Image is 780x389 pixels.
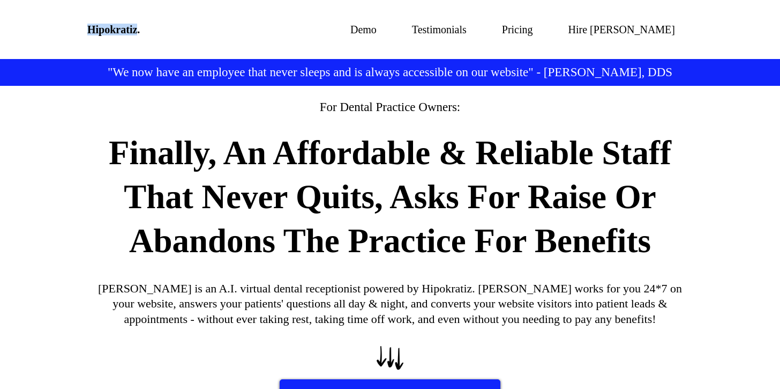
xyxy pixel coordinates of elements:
[87,24,140,35] strong: Hipokratiz.
[333,21,394,38] a: Demo
[394,21,484,38] a: Testimonials
[551,21,693,38] a: Hire Irine
[87,281,693,327] h2: [PERSON_NAME] is an A.I. virtual dental receptionist powered by Hipokratiz. [PERSON_NAME] works f...
[87,64,693,80] p: "We now have an employee that never sleeps and is always accessible on our website" - [PERSON_NAM...
[109,134,671,260] strong: Finally, An Affordable & Reliable Staff That Never Quits, Asks For Raise Or Abandons The Practice...
[87,99,693,115] h2: For Dental Practice Owners:
[484,21,551,38] a: Pricing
